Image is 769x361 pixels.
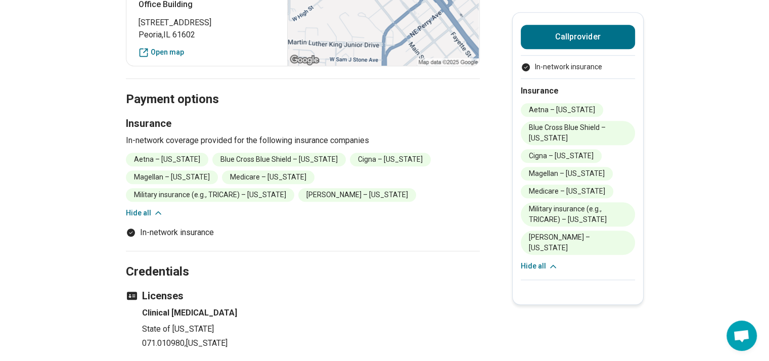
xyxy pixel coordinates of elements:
[126,134,480,147] p: In-network coverage provided for the following insurance companies
[212,153,346,166] li: Blue Cross Blue Shield – [US_STATE]
[521,62,635,72] ul: Payment options
[521,85,635,97] h2: Insurance
[126,239,480,281] h2: Credentials
[521,167,613,180] li: Magellan – [US_STATE]
[350,153,431,166] li: Cigna – [US_STATE]
[727,321,757,351] div: Open chat
[298,188,416,202] li: [PERSON_NAME] – [US_STATE]
[142,323,480,335] p: State of [US_STATE]
[126,289,480,303] h3: Licenses
[521,261,558,272] button: Hide all
[521,25,635,49] button: Callprovider
[521,185,613,198] li: Medicare – [US_STATE]
[139,17,276,29] span: [STREET_ADDRESS]
[521,149,602,163] li: Cigna – [US_STATE]
[126,227,480,239] li: In-network insurance
[126,208,163,218] button: Hide all
[126,188,294,202] li: Military insurance (e.g., TRICARE) – [US_STATE]
[185,338,228,348] span: , [US_STATE]
[139,47,276,58] a: Open map
[139,29,276,41] span: Peoria , IL 61602
[126,170,218,184] li: Magellan – [US_STATE]
[142,337,480,349] p: 071.010980
[126,227,480,239] ul: Payment options
[126,116,480,130] h3: Insurance
[521,121,635,145] li: Blue Cross Blue Shield – [US_STATE]
[126,67,480,108] h2: Payment options
[521,103,603,117] li: Aetna – [US_STATE]
[521,231,635,255] li: [PERSON_NAME] – [US_STATE]
[521,62,635,72] li: In-network insurance
[222,170,314,184] li: Medicare – [US_STATE]
[142,307,480,319] h4: Clinical [MEDICAL_DATA]
[521,202,635,227] li: Military insurance (e.g., TRICARE) – [US_STATE]
[126,153,208,166] li: Aetna – [US_STATE]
